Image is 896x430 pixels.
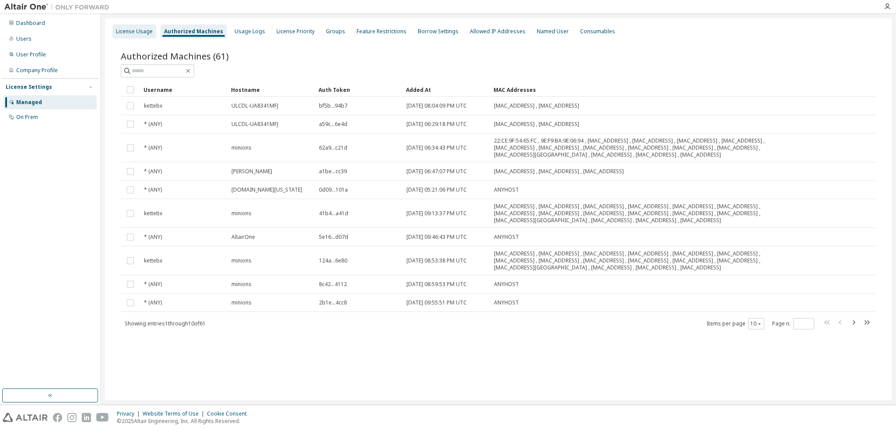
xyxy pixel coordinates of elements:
[319,168,347,175] span: a1be...cc39
[493,83,784,97] div: MAC Addresses
[231,83,311,97] div: Hostname
[16,114,38,121] div: On Prem
[494,203,784,224] span: [MAC_ADDRESS] , [MAC_ADDRESS] , [MAC_ADDRESS] , [MAC_ADDRESS] , [MAC_ADDRESS] , [MAC_ADDRESS] , [...
[319,186,348,193] span: 0d09...101a
[319,102,347,109] span: bf5b...94b7
[326,28,345,35] div: Groups
[406,234,467,241] span: [DATE] 09:46:43 PM UTC
[470,28,525,35] div: Allowed IP Addresses
[144,299,162,306] span: * (ANY)
[494,234,519,241] span: ANYHOST
[231,168,272,175] span: [PERSON_NAME]
[319,281,347,288] span: 8c42...4112
[164,28,223,35] div: Authorized Machines
[143,83,224,97] div: Username
[117,417,252,425] p: © 2025 Altair Engineering, Inc. All Rights Reserved.
[116,28,153,35] div: License Usage
[67,413,77,422] img: instagram.svg
[494,168,624,175] span: [MAC_ADDRESS] , [MAC_ADDRESS] , [MAC_ADDRESS]
[16,67,58,74] div: Company Profile
[494,281,519,288] span: ANYHOST
[406,102,467,109] span: [DATE] 08:04:09 PM UTC
[231,257,252,264] span: minions
[231,102,278,109] span: ULCDL-UA8341MFJ
[406,257,467,264] span: [DATE] 08:53:38 PM UTC
[144,234,162,241] span: * (ANY)
[3,413,48,422] img: altair_logo.svg
[53,413,62,422] img: facebook.svg
[494,102,579,109] span: [MAC_ADDRESS] , [MAC_ADDRESS]
[406,299,467,306] span: [DATE] 09:55:51 PM UTC
[144,102,162,109] span: kettebx
[231,121,278,128] span: ULCDL-UA8341MFJ
[418,28,458,35] div: Borrow Settings
[16,35,31,42] div: Users
[144,168,162,175] span: * (ANY)
[144,121,162,128] span: * (ANY)
[318,83,399,97] div: Auth Token
[16,99,42,106] div: Managed
[406,168,467,175] span: [DATE] 06:47:07 PM UTC
[537,28,569,35] div: Named User
[494,299,519,306] span: ANYHOST
[16,20,45,27] div: Dashboard
[144,144,162,151] span: * (ANY)
[406,210,467,217] span: [DATE] 09:13:37 PM UTC
[580,28,615,35] div: Consumables
[144,210,162,217] span: kettebx
[4,3,114,11] img: Altair One
[231,186,302,193] span: [DOMAIN_NAME][US_STATE]
[406,121,467,128] span: [DATE] 06:29:18 PM UTC
[231,234,255,241] span: AltairOne
[144,281,162,288] span: * (ANY)
[276,28,315,35] div: License Priority
[125,320,206,327] span: Showing entries 1 through 10 of 61
[707,318,764,329] span: Items per page
[494,137,784,158] span: 22:CE:9F:54:65:FC , 9E:F9:BA:9E:06:94 , [MAC_ADDRESS] , [MAC_ADDRESS] , [MAC_ADDRESS] , [MAC_ADDR...
[319,234,348,241] span: 5e16...d07d
[6,84,52,91] div: License Settings
[406,186,467,193] span: [DATE] 05:21:06 PM UTC
[319,210,348,217] span: 41b4...a41d
[231,210,252,217] span: minions
[96,413,109,422] img: youtube.svg
[231,281,252,288] span: minions
[319,121,347,128] span: a59c...6e4d
[772,318,814,329] span: Page n.
[207,410,252,417] div: Cookie Consent
[319,257,347,264] span: 124a...6e80
[319,144,347,151] span: 62a9...c21d
[144,257,162,264] span: kettebx
[234,28,265,35] div: Usage Logs
[121,50,229,62] span: Authorized Machines (61)
[143,410,207,417] div: Website Terms of Use
[319,299,347,306] span: 2b1e...4cc8
[231,144,252,151] span: minions
[750,320,762,327] button: 10
[117,410,143,417] div: Privacy
[82,413,91,422] img: linkedin.svg
[494,250,784,271] span: [MAC_ADDRESS] , [MAC_ADDRESS] , [MAC_ADDRESS] , [MAC_ADDRESS] , [MAC_ADDRESS] , [MAC_ADDRESS] , [...
[406,83,486,97] div: Added At
[357,28,406,35] div: Feature Restrictions
[144,186,162,193] span: * (ANY)
[16,51,46,58] div: User Profile
[494,121,579,128] span: [MAC_ADDRESS] , [MAC_ADDRESS]
[406,144,467,151] span: [DATE] 06:34:43 PM UTC
[231,299,252,306] span: minions
[406,281,467,288] span: [DATE] 08:59:53 PM UTC
[494,186,519,193] span: ANYHOST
